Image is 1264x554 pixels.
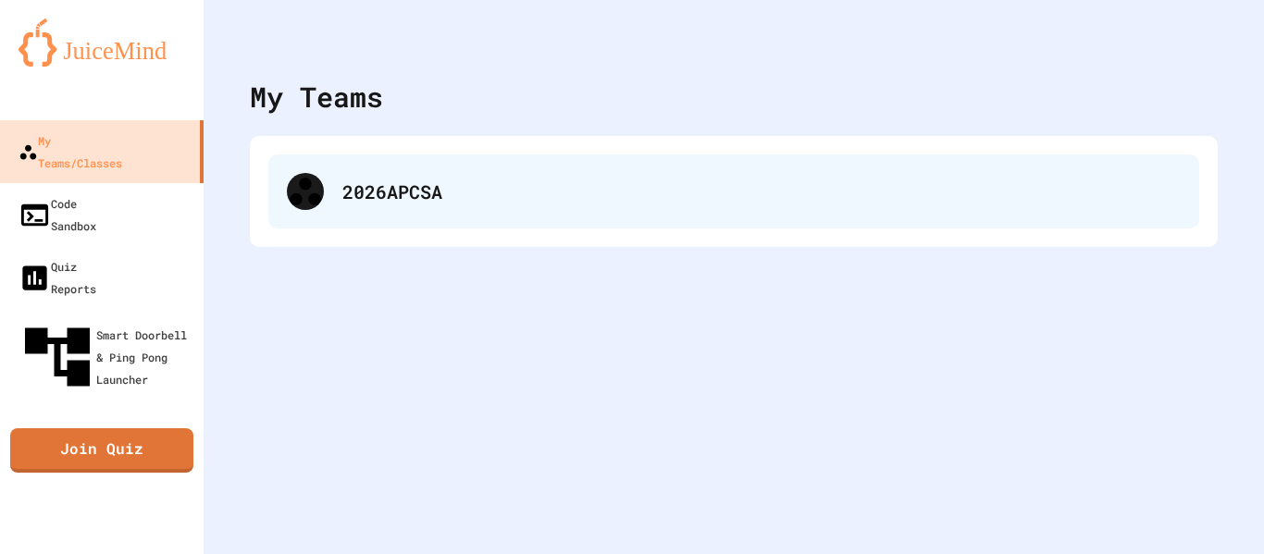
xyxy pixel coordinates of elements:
a: Join Quiz [10,428,193,473]
div: 2026APCSA [268,154,1199,228]
div: My Teams [250,76,383,117]
div: Smart Doorbell & Ping Pong Launcher [19,318,196,396]
div: 2026APCSA [342,178,1181,205]
div: My Teams/Classes [19,129,122,174]
div: Code Sandbox [19,192,96,237]
div: Quiz Reports [19,255,96,300]
img: logo-orange.svg [19,18,185,67]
